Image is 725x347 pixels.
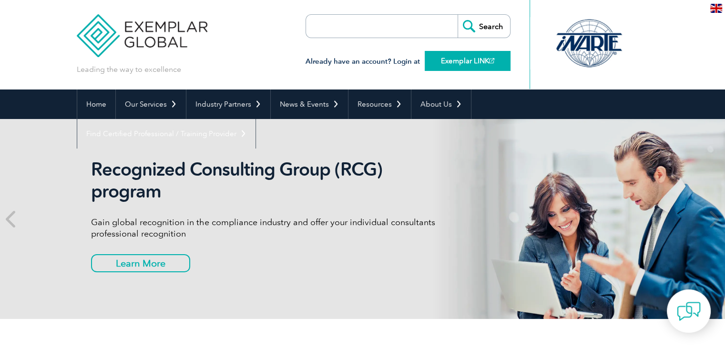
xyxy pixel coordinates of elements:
a: Find Certified Professional / Training Provider [77,119,255,149]
a: Learn More [91,254,190,272]
h2: Recognized Consulting Group (RCG) program [91,159,449,202]
p: Gain global recognition in the compliance industry and offer your individual consultants professi... [91,217,449,239]
a: Resources [348,89,411,119]
h3: Already have an account? Login at [306,56,511,68]
img: en [710,4,722,13]
a: News & Events [271,89,348,119]
a: Industry Partners [186,89,270,119]
a: Exemplar LINK [425,51,511,71]
input: Search [458,15,510,38]
a: Home [77,89,115,119]
img: open_square.png [489,58,494,63]
p: Leading the way to excellence [77,64,181,75]
a: About Us [411,89,471,119]
a: Our Services [116,89,186,119]
img: contact-chat.png [677,299,701,323]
